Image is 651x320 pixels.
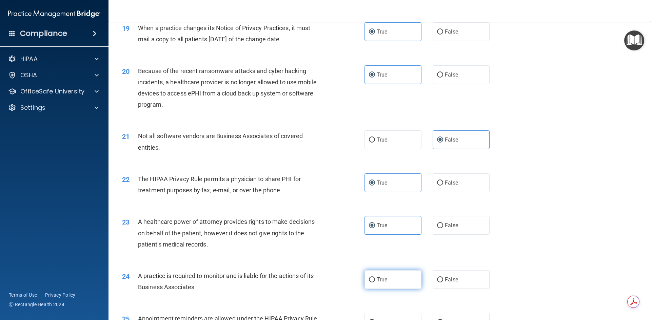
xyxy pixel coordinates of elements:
[8,104,99,112] a: Settings
[122,24,130,33] span: 19
[369,72,375,78] input: True
[377,222,387,229] span: True
[624,30,644,50] button: Open Resource Center
[20,71,37,79] p: OSHA
[617,273,643,299] iframe: Drift Widget Chat Controller
[437,29,443,35] input: False
[138,272,314,291] span: A practice is required to monitor and is liable for the actions of its Business Associates
[369,29,375,35] input: True
[445,276,458,283] span: False
[138,175,301,194] span: The HIPAA Privacy Rule permits a physician to share PHI for treatment purposes by fax, e-mail, or...
[437,137,443,143] input: False
[138,218,315,248] span: A healthcare power of attorney provides rights to make decisions on behalf of the patient, howeve...
[122,218,130,226] span: 23
[8,55,99,63] a: HIPAA
[437,72,443,78] input: False
[8,87,99,95] a: OfficeSafe University
[369,137,375,143] input: True
[377,276,387,283] span: True
[138,132,303,151] span: Not all software vendors are Business Associates of covered entities.
[122,132,130,141] span: 21
[437,277,443,282] input: False
[20,55,38,63] p: HIPAA
[437,223,443,228] input: False
[122,67,130,76] span: 20
[122,175,130,184] span: 22
[445,136,458,143] span: False
[8,71,99,79] a: OSHA
[138,67,317,108] span: Because of the recent ransomware attacks and cyber hacking incidents, a healthcare provider is no...
[9,292,37,298] a: Terms of Use
[377,71,387,78] span: True
[445,28,458,35] span: False
[445,222,458,229] span: False
[20,29,67,38] h4: Compliance
[377,136,387,143] span: True
[8,7,100,21] img: PMB logo
[369,277,375,282] input: True
[437,180,443,186] input: False
[138,24,310,43] span: When a practice changes its Notice of Privacy Practices, it must mail a copy to all patients [DAT...
[377,28,387,35] span: True
[20,87,84,95] p: OfficeSafe University
[445,71,458,78] span: False
[369,180,375,186] input: True
[377,179,387,186] span: True
[9,301,64,308] span: Ⓒ Rectangle Health 2024
[122,272,130,280] span: 24
[45,292,76,298] a: Privacy Policy
[20,104,45,112] p: Settings
[445,179,458,186] span: False
[369,223,375,228] input: True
